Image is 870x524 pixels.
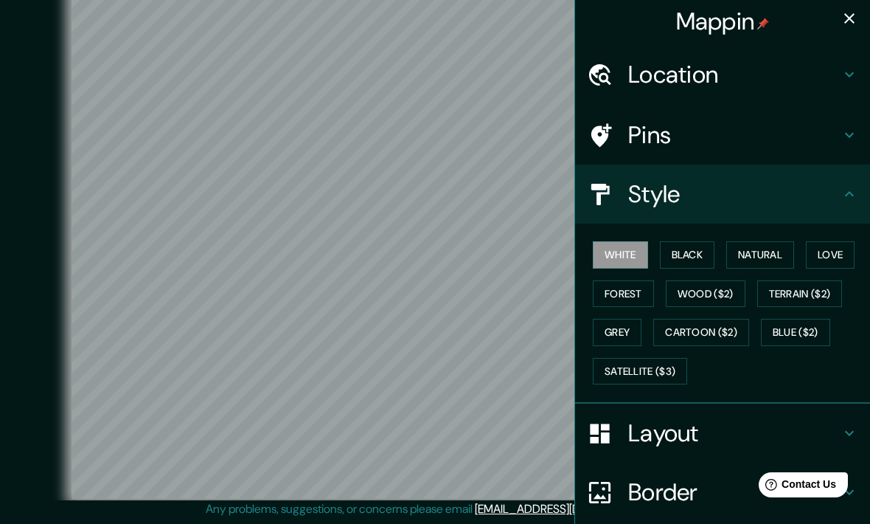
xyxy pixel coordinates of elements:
iframe: Help widget launcher [739,466,854,508]
a: [EMAIL_ADDRESS][DOMAIN_NAME] [475,501,657,517]
button: Grey [593,319,641,346]
h4: Style [628,179,841,209]
button: Terrain ($2) [757,280,843,308]
div: Border [575,463,870,522]
p: Any problems, suggestions, or concerns please email . [206,500,659,518]
button: Wood ($2) [666,280,745,308]
button: Love [806,241,855,269]
h4: Pins [628,120,841,150]
button: White [593,241,648,269]
button: Blue ($2) [761,319,830,346]
h4: Layout [628,418,841,448]
h4: Border [628,478,841,507]
button: Satellite ($3) [593,358,687,385]
button: Cartoon ($2) [653,319,749,346]
h4: Mappin [676,7,770,36]
div: Style [575,165,870,224]
div: Layout [575,404,870,463]
div: Pins [575,106,870,165]
div: Location [575,45,870,104]
button: Black [660,241,715,269]
img: pin-icon.png [757,18,769,30]
h4: Location [628,60,841,89]
button: Natural [726,241,794,269]
button: Forest [593,280,654,308]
